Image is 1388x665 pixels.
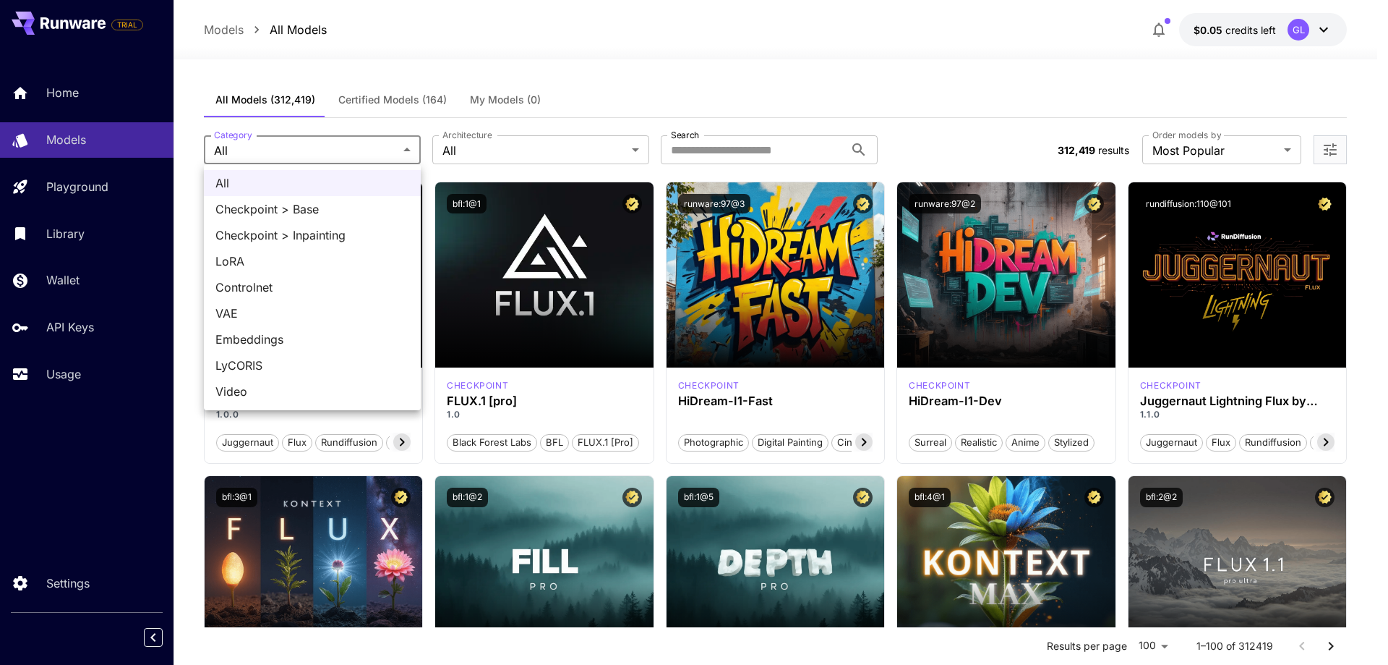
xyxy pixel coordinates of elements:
span: Checkpoint > Inpainting [215,226,409,244]
span: LoRA [215,253,409,270]
span: Controlnet [215,279,409,296]
span: Checkpoint > Base [215,200,409,218]
span: Video [215,383,409,400]
span: VAE [215,305,409,322]
span: LyCORIS [215,357,409,374]
span: All [215,174,409,192]
span: Embeddings [215,331,409,348]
